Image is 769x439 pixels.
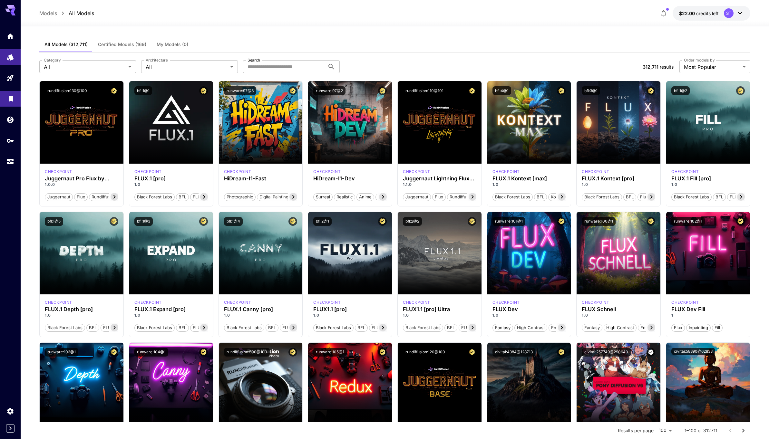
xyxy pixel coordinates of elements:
[224,194,255,200] span: Photographic
[89,193,119,201] button: rundiffusion
[6,74,14,82] div: Playground
[492,306,566,312] div: FLUX Dev
[44,57,61,63] label: Category
[135,325,174,331] span: Black Forest Labs
[257,193,291,201] button: Digital Painting
[557,217,566,226] button: Certified Model – Vetted for best performance and includes a commercial license.
[582,325,602,331] span: Fantasy
[493,325,513,331] span: Fantasy
[582,169,609,175] p: checkpoint
[492,193,533,201] button: Black Forest Labs
[313,348,347,357] button: runware:105@1
[134,176,208,182] h3: FLUX.1 [pro]
[313,312,387,318] p: 1.0
[134,306,208,312] h3: FLUX.1 Expand [pro]
[313,86,346,95] button: runware:97@2
[6,116,14,124] div: Wallet
[224,86,256,95] button: runware:97@3
[582,182,655,187] p: 1.0
[101,325,143,331] span: FLUX.1 Depth [pro]
[647,86,655,95] button: Certified Model – Vetted for best performance and includes a commercial license.
[314,325,353,331] span: Black Forest Labs
[334,193,355,201] button: Realistic
[45,193,73,201] button: juggernaut
[134,182,208,187] p: 1.0
[444,323,457,332] button: BFL
[582,217,616,226] button: runware:100@1
[224,306,297,312] div: FLUX.1 Canny [pro]
[403,300,430,305] div: fluxultra
[6,424,15,433] div: Expand sidebar
[671,306,745,312] h3: FLUX Dev Fill
[39,9,57,17] p: Models
[110,348,118,357] button: Certified Model – Vetted for best performance and includes a commercial license.
[190,325,236,331] span: FLUX.1 Expand [pro]
[679,11,696,16] span: $22.00
[134,169,162,175] p: checkpoint
[432,193,446,201] button: flux
[671,182,745,187] p: 1.0
[713,193,726,201] button: BFL
[199,86,208,95] button: Certified Model – Vetted for best performance and includes a commercial license.
[727,194,764,200] span: FLUX.1 Fill [pro]
[44,42,88,47] span: All Models (312,711)
[157,42,188,47] span: My Models (0)
[224,169,251,175] p: checkpoint
[671,300,699,305] p: checkpoint
[190,193,220,201] button: FLUX.1 [pro]
[288,348,297,357] button: Certified Model – Vetted for best performance and includes a commercial license.
[468,217,476,226] button: Certified Model – Vetted for best performance and includes a commercial license.
[582,194,622,200] span: Black Forest Labs
[134,169,162,175] div: fluxpro
[134,348,168,357] button: runware:104@1
[45,182,118,187] p: 1.0.0
[447,194,477,200] span: rundiffusion
[403,176,476,182] div: Juggernaut Lightning Flux by RunDiffusion
[45,176,118,182] h3: Juggernaut Pro Flux by RunDiffusion
[638,323,668,332] button: Environment
[224,169,251,175] div: HiDream Fast
[403,323,443,332] button: Black Forest Labs
[190,323,236,332] button: FLUX.1 Expand [pro]
[736,217,745,226] button: Certified Model – Vetted for best performance and includes a commercial license.
[671,176,745,182] div: FLUX.1 Fill [pro]
[45,312,118,318] p: 1.0
[44,63,126,71] span: All
[134,86,152,95] button: bfl:1@1
[176,193,189,201] button: BFL
[248,57,260,63] label: Search
[671,323,685,332] button: Flux
[86,323,99,332] button: BFL
[135,194,174,200] span: Black Forest Labs
[313,300,341,305] p: checkpoint
[45,169,72,175] p: checkpoint
[582,306,655,312] h3: FLUX Schnell
[355,325,367,331] span: BFL
[45,300,72,305] p: checkpoint
[313,169,341,175] div: HiDream Dev
[623,193,636,201] button: BFL
[98,42,146,47] span: Certified Models (169)
[638,325,668,331] span: Environment
[110,86,118,95] button: Certified Model – Vetted for best performance and includes a commercial license.
[224,300,251,305] div: fluxpro
[45,86,90,95] button: rundiffusion:130@100
[257,194,291,200] span: Digital Painting
[672,194,711,200] span: Black Forest Labs
[266,323,278,332] button: BFL
[6,32,14,40] div: Home
[403,217,422,226] button: bfl:2@2
[672,325,685,331] span: Flux
[403,300,430,305] p: checkpoint
[134,300,162,305] p: checkpoint
[378,86,387,95] button: Certified Model – Vetted for best performance and includes a commercial license.
[403,194,431,200] span: juggernaut
[582,348,631,357] button: civitai:257749@290640
[445,325,457,331] span: BFL
[313,300,341,305] div: fluxpro
[403,169,430,175] div: FLUX.1 D
[39,9,94,17] nav: breadcrumb
[492,169,520,175] p: checkpoint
